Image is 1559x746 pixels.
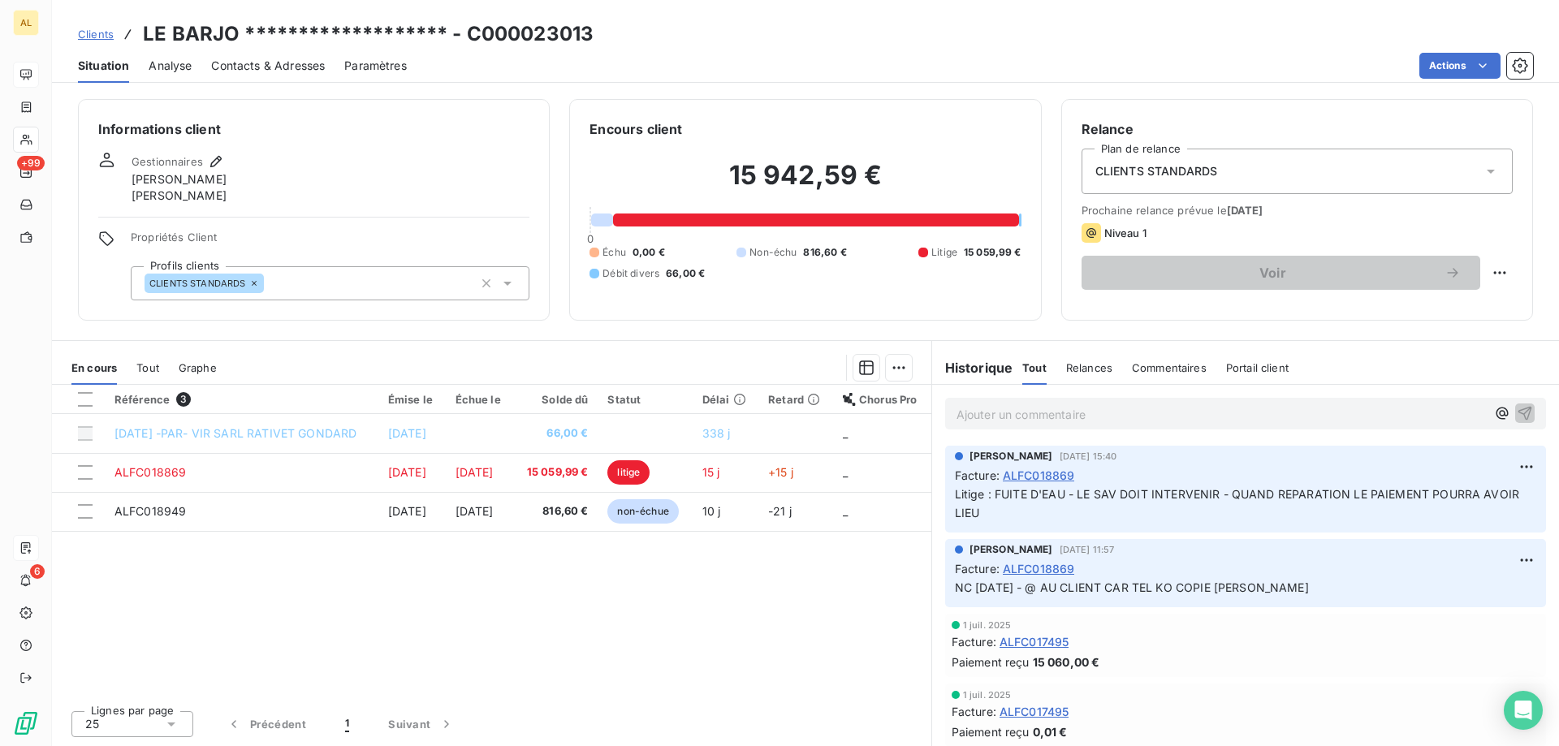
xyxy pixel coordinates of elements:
span: Propriétés Client [131,231,529,253]
a: Clients [78,26,114,42]
span: litige [607,460,650,485]
button: 1 [326,707,369,741]
span: 15 j [702,465,720,479]
div: Chorus Pro [843,393,922,406]
span: 66,00 € [523,425,588,442]
div: Délai [702,393,749,406]
span: ALFC018869 [1003,467,1075,484]
span: 0,00 € [633,245,665,260]
span: +99 [17,156,45,170]
span: Paiement reçu [952,653,1030,671]
div: AL [13,10,39,36]
span: 816,60 € [523,503,588,520]
span: Contacts & Adresses [211,58,325,74]
img: Logo LeanPay [13,710,39,736]
span: [DATE] 15:40 [1060,451,1117,461]
button: Suivant [369,707,474,741]
span: Facture : [952,633,996,650]
span: _ [843,504,848,518]
span: Relances [1066,361,1112,374]
span: 3 [176,392,191,407]
span: [PERSON_NAME] [970,542,1053,557]
span: _ [843,465,848,479]
span: Prochaine relance prévue le [1082,204,1513,217]
span: [PERSON_NAME] [132,171,227,188]
span: Facture : [952,703,996,720]
span: ALFC017495 [1000,633,1069,650]
span: Non-échu [749,245,797,260]
span: 15 059,99 € [964,245,1021,260]
span: Facture : [955,560,1000,577]
h6: Encours client [589,119,682,139]
span: 0 [587,232,594,245]
div: Émise le [388,393,436,406]
span: ALFC018869 [114,465,187,479]
span: [DATE] -PAR- VIR SARL RATIVET GONDARD [114,426,357,440]
h2: 15 942,59 € [589,159,1021,208]
button: Actions [1419,53,1501,79]
h6: Informations client [98,119,529,139]
span: 10 j [702,504,721,518]
span: Facture : [955,467,1000,484]
span: Commentaires [1132,361,1207,374]
span: [DATE] [456,465,494,479]
span: non-échue [607,499,678,524]
span: CLIENTS STANDARDS [149,278,246,288]
span: Litige [931,245,957,260]
button: Précédent [206,707,326,741]
span: [DATE] [388,465,426,479]
div: Référence [114,392,369,407]
span: ALFC018869 [1003,560,1075,577]
span: 1 [345,716,349,732]
span: 1 juil. 2025 [963,620,1012,630]
div: Solde dû [523,393,588,406]
input: Ajouter une valeur [264,276,277,291]
span: 25 [85,716,99,732]
span: 1 juil. 2025 [963,690,1012,700]
span: 6 [30,564,45,579]
span: Gestionnaires [132,155,203,168]
span: ALFC017495 [1000,703,1069,720]
span: +15 j [768,465,793,479]
div: Statut [607,393,682,406]
span: Analyse [149,58,192,74]
span: En cours [71,361,117,374]
span: [DATE] [388,504,426,518]
span: 816,60 € [803,245,846,260]
span: Tout [1022,361,1047,374]
span: Situation [78,58,129,74]
span: Paramètres [344,58,407,74]
span: [PERSON_NAME] [970,449,1053,464]
span: Clients [78,28,114,41]
span: CLIENTS STANDARDS [1095,163,1218,179]
span: Niveau 1 [1104,226,1147,239]
div: Open Intercom Messenger [1504,691,1543,730]
span: ALFC018949 [114,504,187,518]
span: 15 060,00 € [1033,653,1100,671]
span: Échu [602,245,626,260]
h6: Relance [1082,119,1513,139]
button: Voir [1082,256,1480,290]
span: [DATE] 11:57 [1060,545,1115,554]
span: [DATE] [1227,204,1263,217]
span: 66,00 € [666,266,705,281]
span: Graphe [179,361,217,374]
span: _ [843,426,848,440]
h6: Historique [932,358,1013,377]
span: Voir [1101,266,1445,279]
span: 338 j [702,426,731,440]
span: NC [DATE] - @ AU CLIENT CAR TEL KO COPIE [PERSON_NAME] [955,580,1309,594]
span: Débit divers [602,266,659,281]
span: 0,01 € [1033,723,1068,740]
div: Échue le [456,393,504,406]
span: Tout [136,361,159,374]
span: 15 059,99 € [523,464,588,481]
span: Litige : FUITE D'EAU - LE SAV DOIT INTERVENIR - QUAND REPARATION LE PAIEMENT POURRA AVOIR LIEU [955,487,1523,520]
div: Retard [768,393,823,406]
span: [DATE] [388,426,426,440]
span: [PERSON_NAME] [132,188,227,204]
span: [DATE] [456,504,494,518]
span: -21 j [768,504,792,518]
span: Portail client [1226,361,1289,374]
span: Paiement reçu [952,723,1030,740]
